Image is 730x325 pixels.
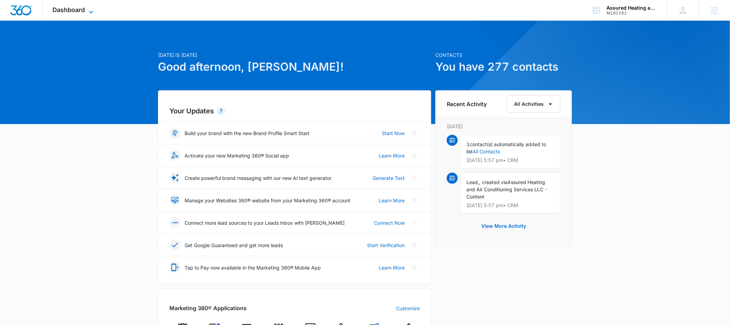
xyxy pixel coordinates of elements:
button: Close [409,217,420,228]
a: Customize [396,305,420,312]
p: Build your brand with the new Brand Profile Smart Start [185,130,309,137]
div: account name [607,5,657,11]
a: Start Verification [367,242,405,249]
h1: Good afternoon, [PERSON_NAME]! [158,59,431,75]
a: All Contacts [473,149,500,154]
button: View More Activity [474,218,533,234]
button: Close [409,150,420,161]
h2: Marketing 360® Applications [169,304,247,312]
button: Close [409,195,420,206]
h1: You have 277 contacts [435,59,572,75]
div: 7 [217,107,225,115]
p: [DATE] is [DATE] [158,51,431,59]
a: Learn More [379,264,405,271]
p: Get Google Guaranteed and get more leads [185,242,283,249]
p: Tap to Pay now available in the Marketing 360® Mobile App [185,264,321,271]
button: Close [409,262,420,273]
span: , created via [479,179,507,185]
button: Close [409,128,420,139]
p: Create powerful brand messaging with our new AI text generator [185,174,332,182]
button: All Activities [507,95,561,113]
h2: Your Updates [169,106,420,116]
h6: Recent Activity [447,100,487,108]
div: account id [607,11,657,16]
p: Activate your new Marketing 360® Social app [185,152,289,159]
p: [DATE] [447,123,561,130]
a: Connect Now [374,219,405,226]
span: contact(s) automatically added to list [466,141,546,154]
a: Learn More [379,152,405,159]
span: Dashboard [53,6,85,13]
span: 1 [466,141,470,147]
p: Connect more lead sources to your Leads Inbox with [PERSON_NAME] [185,219,345,226]
span: Assured Heating and Air Conditioning Services LLC - Content [466,179,548,200]
p: Manage your Websites 360® website from your Marketing 360® account [185,197,351,204]
a: Start Now [382,130,405,137]
button: Close [409,240,420,251]
p: [DATE] 5:57 pm • CRM [466,158,555,163]
button: Close [409,172,420,183]
span: Lead, [466,179,479,185]
p: [DATE] 5:57 pm • CRM [466,203,555,208]
a: Generate Text [373,174,405,182]
p: Contacts [435,51,572,59]
a: Learn More [379,197,405,204]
